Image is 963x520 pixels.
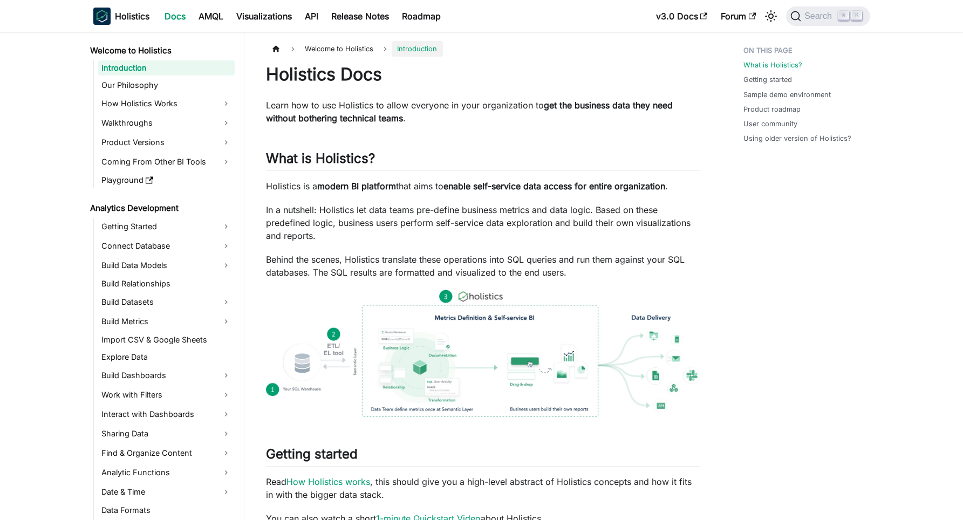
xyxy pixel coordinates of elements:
[98,173,235,188] a: Playground
[98,464,235,481] a: Analytic Functions
[98,406,235,423] a: Interact with Dashboards
[93,8,149,25] a: HolisticsHolistics
[743,90,831,100] a: Sample demo environment
[298,8,325,25] a: API
[98,60,235,76] a: Introduction
[98,78,235,93] a: Our Philosophy
[266,150,700,171] h2: What is Holistics?
[230,8,298,25] a: Visualizations
[395,8,447,25] a: Roadmap
[266,180,700,193] p: Holistics is a that aims to .
[98,95,235,112] a: How Holistics Works
[801,11,838,21] span: Search
[87,201,235,216] a: Analytics Development
[443,181,665,191] strong: enable self-service data access for entire organization
[286,476,370,487] a: How Holistics works
[93,8,111,25] img: Holistics
[762,8,780,25] button: Switch between dark and light mode (currently light mode)
[98,425,235,442] a: Sharing Data
[98,134,235,151] a: Product Versions
[98,276,235,291] a: Build Relationships
[266,99,700,125] p: Learn how to use Holistics to allow everyone in your organization to .
[743,74,792,85] a: Getting started
[98,444,235,462] a: Find & Organize Content
[714,8,762,25] a: Forum
[743,60,802,70] a: What is Holistics?
[98,257,235,274] a: Build Data Models
[266,64,700,85] h1: Holistics Docs
[158,8,192,25] a: Docs
[299,41,379,57] span: Welcome to Holistics
[325,8,395,25] a: Release Notes
[87,43,235,58] a: Welcome to Holistics
[838,11,849,20] kbd: ⌘
[266,41,700,57] nav: Breadcrumbs
[98,237,235,255] a: Connect Database
[266,475,700,501] p: Read , this should give you a high-level abstract of Holistics concepts and how it fits in with t...
[98,114,235,132] a: Walkthroughs
[98,350,235,365] a: Explore Data
[743,119,797,129] a: User community
[317,181,396,191] strong: modern BI platform
[743,133,851,143] a: Using older version of Holistics?
[98,293,235,311] a: Build Datasets
[266,203,700,242] p: In a nutshell: Holistics let data teams pre-define business metrics and data logic. Based on thes...
[266,253,700,279] p: Behind the scenes, Holistics translate these operations into SQL queries and run them against you...
[392,41,442,57] span: Introduction
[98,218,235,235] a: Getting Started
[786,6,870,26] button: Search (Command+K)
[115,10,149,23] b: Holistics
[98,367,235,384] a: Build Dashboards
[83,32,244,520] nav: Docs sidebar
[266,446,700,467] h2: Getting started
[266,41,286,57] a: Home page
[98,332,235,347] a: Import CSV & Google Sheets
[98,483,235,501] a: Date & Time
[98,386,235,403] a: Work with Filters
[266,290,700,417] img: How Holistics fits in your Data Stack
[98,313,235,330] a: Build Metrics
[743,104,801,114] a: Product roadmap
[98,503,235,518] a: Data Formats
[650,8,714,25] a: v3.0 Docs
[98,153,235,170] a: Coming From Other BI Tools
[192,8,230,25] a: AMQL
[851,11,862,20] kbd: K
